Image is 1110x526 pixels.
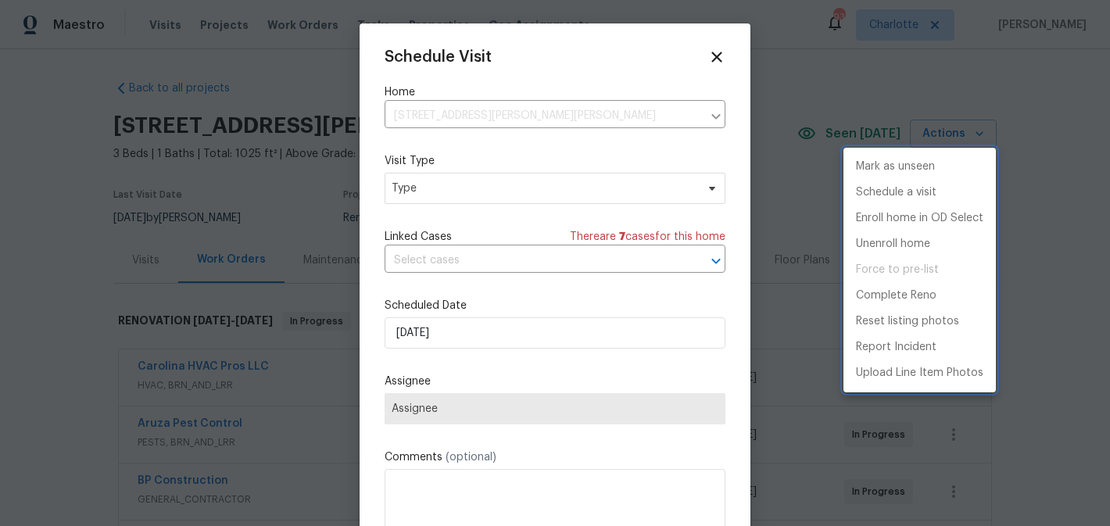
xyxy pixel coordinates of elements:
span: Setup visit must be completed before moving home to pre-list [843,257,996,283]
p: Upload Line Item Photos [856,365,983,381]
p: Schedule a visit [856,184,936,201]
p: Report Incident [856,339,936,356]
p: Unenroll home [856,236,930,252]
p: Mark as unseen [856,159,935,175]
p: Reset listing photos [856,313,959,330]
p: Complete Reno [856,288,936,304]
p: Enroll home in OD Select [856,210,983,227]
